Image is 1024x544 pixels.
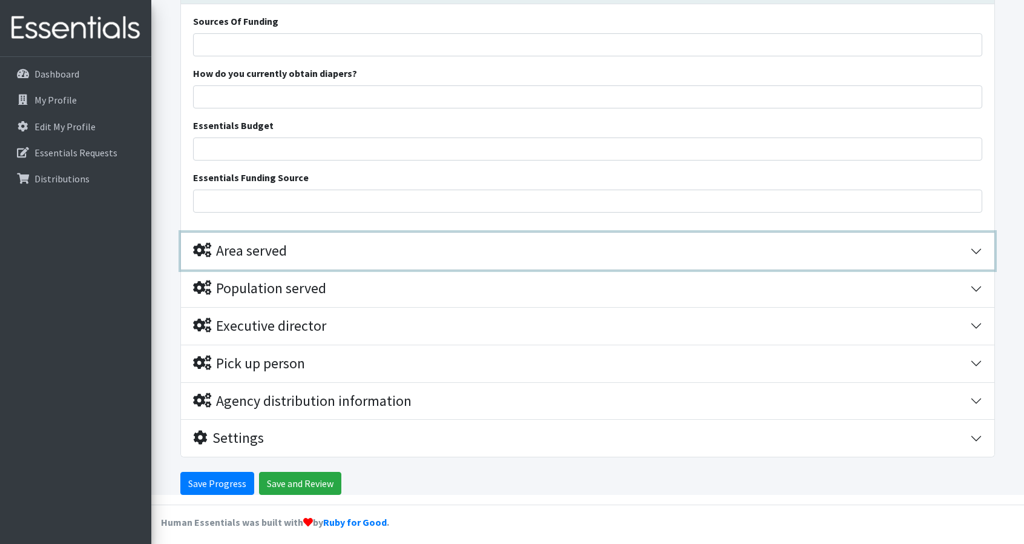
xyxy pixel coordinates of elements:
button: Pick up person [181,345,994,382]
a: Distributions [5,167,146,191]
img: HumanEssentials [5,8,146,48]
a: My Profile [5,88,146,112]
div: Agency distribution information [193,393,412,410]
div: Executive director [193,317,326,335]
label: How do you currently obtain diapers? [193,66,357,81]
a: Ruby for Good [323,516,387,528]
a: Edit My Profile [5,114,146,139]
button: Population served [181,270,994,307]
div: Settings [193,430,264,447]
input: Save Progress [180,472,254,495]
div: Area served [193,242,287,260]
p: My Profile [34,94,77,106]
button: Executive director [181,308,994,345]
strong: Human Essentials was built with by . [161,516,389,528]
p: Dashboard [34,68,79,80]
a: Dashboard [5,62,146,86]
div: Pick up person [193,355,305,373]
a: Essentials Requests [5,141,146,165]
input: Save and Review [259,472,341,495]
p: Distributions [34,173,90,185]
p: Essentials Requests [34,147,117,159]
div: Population served [193,280,326,297]
button: Settings [181,420,994,457]
button: Area served [181,233,994,270]
label: Sources Of Funding [193,14,278,28]
button: Agency distribution information [181,383,994,420]
p: Edit My Profile [34,121,96,133]
label: Essentials Budget [193,118,274,133]
label: Essentials Funding Source [193,170,309,185]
